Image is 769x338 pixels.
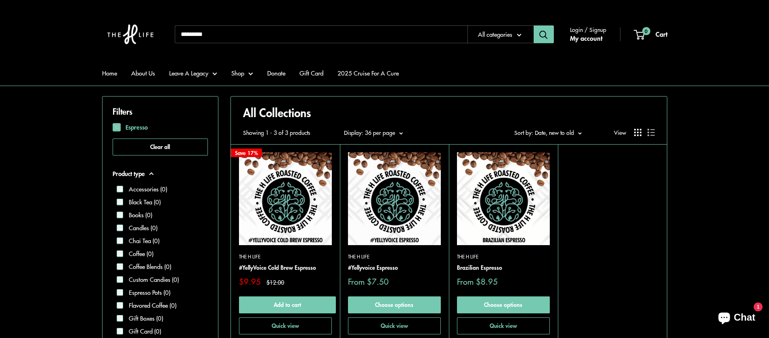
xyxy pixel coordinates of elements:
[642,27,650,35] span: 0
[102,8,159,61] img: The H Life
[123,275,179,284] label: Custom Candies (0)
[175,25,467,43] input: Search...
[267,67,285,79] a: Donate
[231,149,262,157] span: Save 17%
[239,152,332,245] img: On a white textured background there are coffee beans spilling from the top and The H Life brain ...
[113,139,208,155] button: Clear all
[348,263,441,272] a: #Yellyvoice Espresso
[457,277,498,286] span: From $8.95
[457,317,550,334] button: Quick view
[123,288,170,297] label: Espresso Pots (0)
[113,168,208,179] button: Product type
[239,253,332,261] a: The H Life
[239,317,332,334] button: Quick view
[514,128,574,136] span: Sort by: Date, new to old
[239,263,332,272] a: #YellyVoice Cold Brew Espresso
[348,152,441,245] img: On a white textured background there are coffee beans spilling from the top and The H Life brain ...
[656,29,667,39] span: Cart
[123,249,153,258] label: Coffee (0)
[634,129,641,136] button: Display products as grid
[348,253,441,261] a: The H Life
[635,28,667,40] a: 0 Cart
[337,67,399,79] a: 2025 Cruise For A Cure
[457,263,550,272] a: Brazilian Espresso
[570,24,606,35] span: Login / Signup
[123,197,161,207] label: Black Tea (0)
[711,305,763,332] inbox-online-store-chat: Shopify online store chat
[514,127,582,138] button: Sort by: Date, new to old
[123,210,152,220] label: Books (0)
[123,236,159,246] label: Chai Tea (0)
[123,223,157,233] label: Candles (0)
[123,262,171,271] label: Coffee Blends (0)
[457,296,550,313] a: Choose options
[457,152,550,245] img: On a white textured background there are coffee beans spilling from the top and The H Life brain ...
[570,32,602,44] a: My account
[231,67,253,79] a: Shop
[113,104,208,119] p: Filters
[243,105,655,121] h1: All Collections
[344,127,403,138] button: Display: 36 per page
[131,67,155,79] a: About Us
[647,129,655,136] button: Display products as list
[123,314,163,323] label: Gift Boxes (0)
[534,25,554,43] button: Search
[169,67,217,79] a: Leave A Legacy
[239,296,336,313] button: Add to cart
[348,277,389,286] span: From $7.50
[614,127,626,138] span: View
[344,128,395,136] span: Display: 36 per page
[457,253,550,261] a: The H Life
[102,67,117,79] a: Home
[348,317,441,334] button: Quick view
[348,296,441,313] a: Choose options
[113,121,208,134] label: Espresso
[300,67,323,79] a: Gift Card
[239,277,261,286] span: $9.95
[123,185,167,194] label: Accessories (0)
[123,327,161,336] label: Gift Card (0)
[123,301,176,310] label: Flavored Coffee (0)
[243,127,310,138] span: Showing 1 - 3 of 3 products
[266,279,284,285] span: $12.00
